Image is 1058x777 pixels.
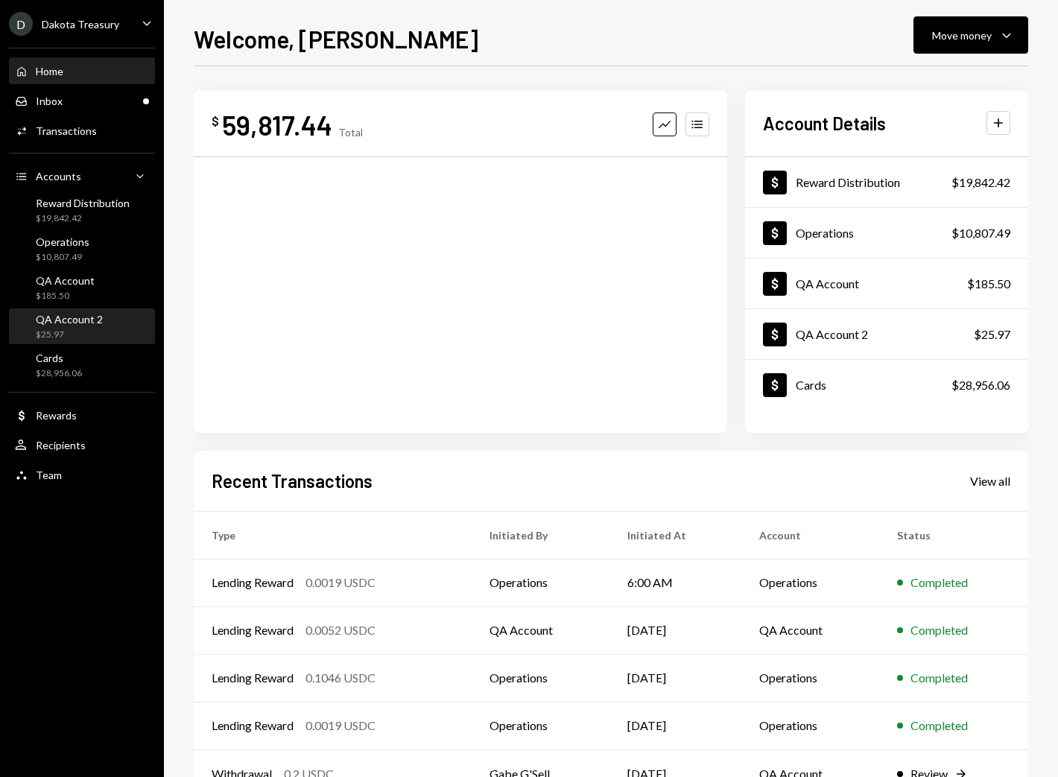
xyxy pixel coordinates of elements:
a: View all [970,472,1010,489]
td: Operations [472,559,609,606]
td: [DATE] [609,606,741,654]
div: 59,817.44 [222,108,332,142]
div: $25.97 [974,326,1010,343]
div: Cards [796,378,826,392]
th: Status [879,511,1028,559]
div: Accounts [36,170,81,183]
div: 0.0052 USDC [305,621,376,639]
td: 6:00 AM [609,559,741,606]
td: QA Account [472,606,609,654]
div: 0.0019 USDC [305,574,376,592]
a: Reward Distribution$19,842.42 [9,192,155,228]
div: Rewards [36,409,77,422]
td: Operations [472,702,609,749]
div: Reward Distribution [36,197,130,209]
a: Rewards [9,402,155,428]
div: Completed [910,574,968,592]
div: Dakota Treasury [42,18,119,31]
a: Operations$10,807.49 [745,208,1028,258]
div: Lending Reward [212,717,294,735]
a: Accounts [9,162,155,189]
div: $28,956.06 [36,367,82,380]
div: Reward Distribution [796,175,900,189]
div: Operations [796,226,854,240]
h2: Account Details [763,111,886,136]
div: Completed [910,621,968,639]
button: Move money [913,16,1028,54]
td: Operations [472,654,609,702]
a: Transactions [9,117,155,144]
td: Operations [741,559,879,606]
div: $19,842.42 [951,174,1010,191]
div: QA Account 2 [796,327,868,341]
td: [DATE] [609,654,741,702]
h1: Welcome, [PERSON_NAME] [194,24,478,54]
div: Lending Reward [212,621,294,639]
div: Cards [36,352,82,364]
div: $185.50 [36,290,95,302]
div: QA Account 2 [36,313,103,326]
a: QA Account$185.50 [9,270,155,305]
div: $25.97 [36,329,103,341]
div: Home [36,65,63,77]
td: Operations [741,654,879,702]
a: Cards$28,956.06 [745,360,1028,410]
div: Completed [910,717,968,735]
a: Team [9,461,155,488]
th: Type [194,511,472,559]
td: [DATE] [609,702,741,749]
div: QA Account [796,276,859,291]
div: Operations [36,235,89,248]
div: $10,807.49 [36,251,89,264]
a: Inbox [9,87,155,114]
div: D [9,12,33,36]
div: Team [36,469,62,481]
h2: Recent Transactions [212,469,373,493]
a: Reward Distribution$19,842.42 [745,157,1028,207]
div: $185.50 [967,275,1010,293]
div: Lending Reward [212,574,294,592]
a: Operations$10,807.49 [9,231,155,267]
a: Home [9,57,155,84]
div: $28,956.06 [951,376,1010,394]
a: QA Account 2$25.97 [9,308,155,344]
div: Total [338,126,363,139]
div: QA Account [36,274,95,287]
a: Cards$28,956.06 [9,347,155,383]
div: View all [970,474,1010,489]
th: Initiated At [609,511,741,559]
td: QA Account [741,606,879,654]
div: $ [212,114,219,129]
a: QA Account 2$25.97 [745,309,1028,359]
th: Account [741,511,879,559]
div: Recipients [36,439,86,451]
a: QA Account$185.50 [745,259,1028,308]
div: 0.1046 USDC [305,669,376,687]
div: 0.0019 USDC [305,717,376,735]
div: Transactions [36,124,97,137]
div: $19,842.42 [36,212,130,225]
div: Lending Reward [212,669,294,687]
td: Operations [741,702,879,749]
div: $10,807.49 [951,224,1010,242]
div: Completed [910,669,968,687]
a: Recipients [9,431,155,458]
div: Move money [932,28,992,43]
th: Initiated By [472,511,609,559]
div: Inbox [36,95,63,107]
